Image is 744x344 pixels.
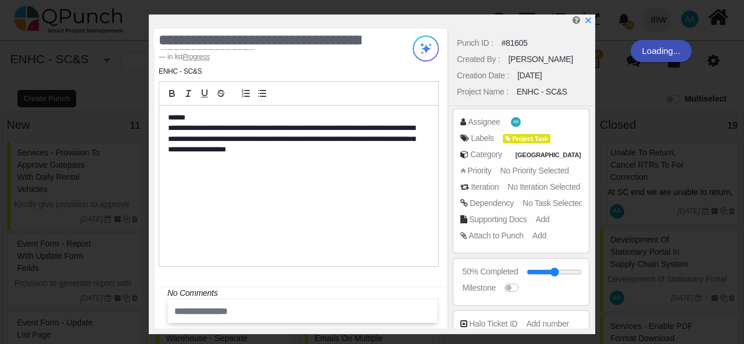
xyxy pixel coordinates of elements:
i: Edit Punch [573,16,580,24]
div: Loading... [631,40,692,62]
li: ENHC - SC&S [159,66,202,77]
a: x [584,16,592,25]
svg: x [584,16,592,24]
i: No Comments [167,288,217,298]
